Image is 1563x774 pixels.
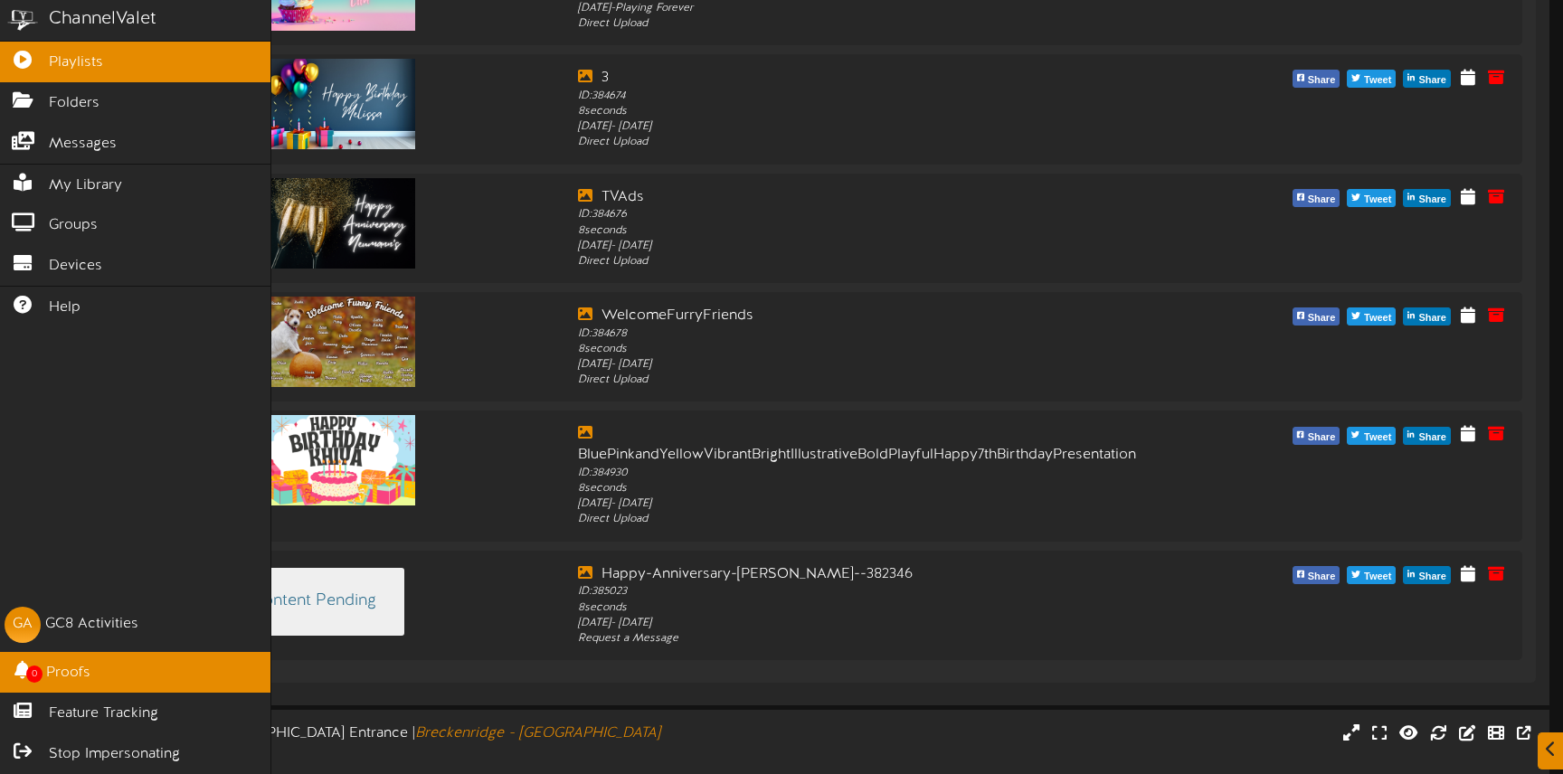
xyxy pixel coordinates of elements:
[1403,427,1451,445] button: Share
[578,119,1150,135] div: [DATE] - [DATE]
[578,496,1150,512] div: [DATE] - [DATE]
[578,135,1150,150] div: Direct Upload
[578,373,1150,388] div: Direct Upload
[578,326,1150,357] div: ID: 384678 8 seconds
[578,1,1150,16] div: [DATE] - Playing Forever
[1304,567,1340,587] span: Share
[251,592,376,610] h4: Content Pending
[1293,70,1340,88] button: Share
[1347,427,1396,445] button: Tweet
[1360,428,1395,448] span: Tweet
[1415,567,1450,587] span: Share
[1415,308,1450,328] span: Share
[49,744,180,765] span: Stop Impersonating
[1415,190,1450,210] span: Share
[26,665,43,683] span: 0
[49,134,117,155] span: Messages
[49,215,98,236] span: Groups
[1360,567,1395,587] span: Tweet
[72,723,667,765] div: Breckenridge - [GEOGRAPHIC_DATA] Entrance |
[578,207,1150,238] div: ID: 384676 8 seconds
[578,584,1150,615] div: ID: 385023 8 seconds
[1403,70,1451,88] button: Share
[1347,566,1396,584] button: Tweet
[1403,566,1451,584] button: Share
[1304,308,1340,328] span: Share
[49,6,156,33] div: ChannelValet
[254,415,415,505] img: 8e364941-d7d0-4996-a75e-de123aecbb7f.png
[1347,70,1396,88] button: Tweet
[254,178,415,269] img: d0eb36e9-099e-41a4-a456-faff08b6817b.png
[578,512,1150,527] div: Direct Upload
[578,68,1150,89] div: 3
[578,239,1150,254] div: [DATE] - [DATE]
[1293,566,1340,584] button: Share
[1293,307,1340,326] button: Share
[49,256,102,277] span: Devices
[49,175,122,196] span: My Library
[1415,71,1450,90] span: Share
[254,59,415,149] img: 9cb7f51c-4759-47aa-9ee8-4e33c10ad174.png
[578,357,1150,373] div: [DATE] - [DATE]
[578,616,1150,631] div: [DATE] - [DATE]
[1304,71,1340,90] span: Share
[49,52,103,73] span: Playlists
[1360,71,1395,90] span: Tweet
[578,424,1150,466] div: BluePinkandYellowVibrantBrightIllustrativeBoldPlayfulHappy7thBirthdayPresentation
[5,607,41,643] div: GA
[254,297,415,387] img: 7e036af6-bc8d-46b9-b4b4-364ed5085686.png
[578,306,1150,326] div: WelcomeFurryFriends
[1415,428,1450,448] span: Share
[49,93,99,114] span: Folders
[1403,307,1451,326] button: Share
[49,703,158,724] span: Feature Tracking
[578,187,1150,208] div: TVAds
[578,254,1150,269] div: Direct Upload
[578,631,1150,647] div: Request a Message
[46,663,90,684] span: Proofs
[1304,190,1340,210] span: Share
[578,466,1150,496] div: ID: 384930 8 seconds
[45,614,138,635] div: GC8 Activities
[1403,189,1451,207] button: Share
[1360,308,1395,328] span: Tweet
[578,564,1150,585] div: Happy-Anniversary-[PERSON_NAME]--382346
[49,297,81,318] span: Help
[578,89,1150,119] div: ID: 384674 8 seconds
[1293,427,1340,445] button: Share
[1293,189,1340,207] button: Share
[1347,189,1396,207] button: Tweet
[1304,428,1340,448] span: Share
[578,16,1150,32] div: Direct Upload
[1360,190,1395,210] span: Tweet
[1347,307,1396,326] button: Tweet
